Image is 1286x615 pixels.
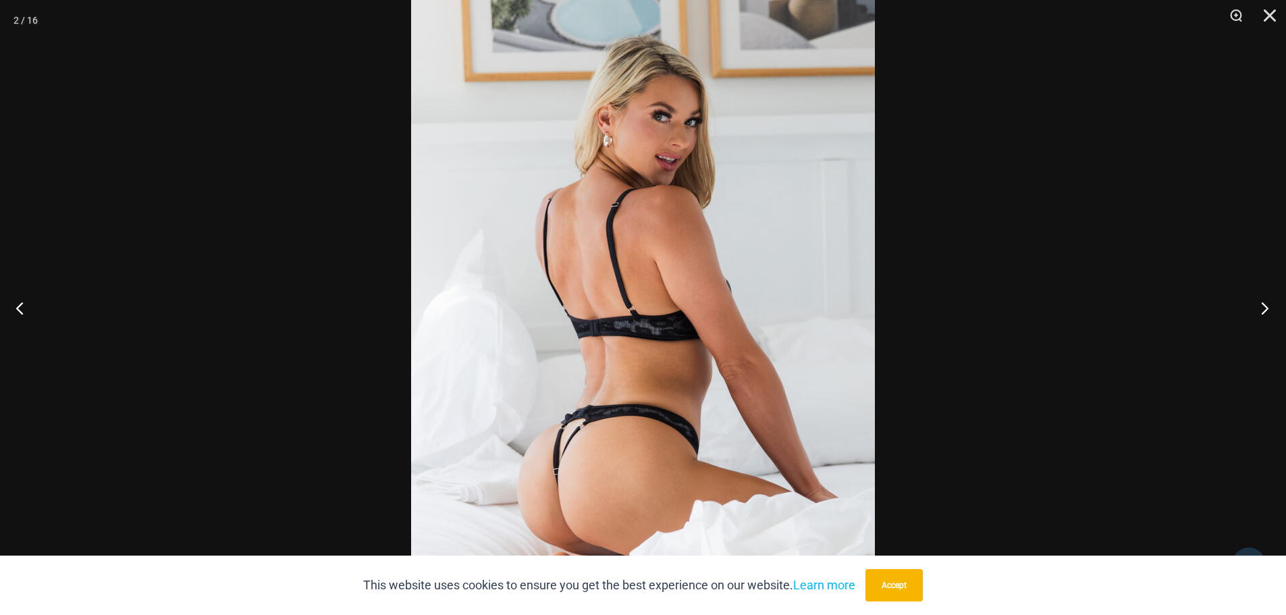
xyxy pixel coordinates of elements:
button: Next [1235,274,1286,342]
p: This website uses cookies to ensure you get the best experience on our website. [363,575,855,595]
div: 2 / 16 [14,10,38,30]
a: Learn more [793,578,855,592]
button: Accept [865,569,923,601]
